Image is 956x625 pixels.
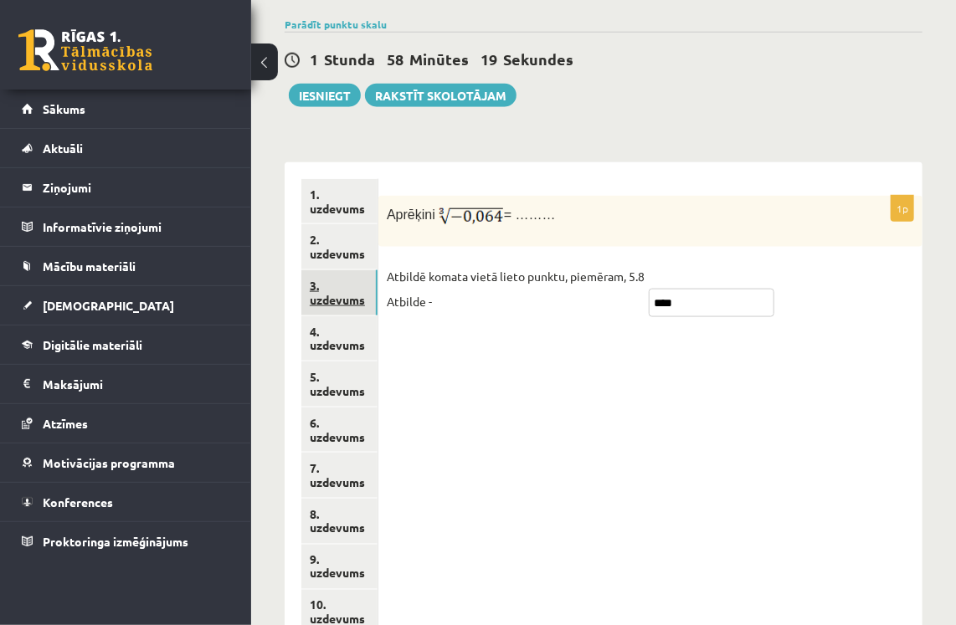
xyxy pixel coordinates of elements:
[387,49,403,69] span: 58
[301,453,378,498] a: 7. uzdevums
[324,49,375,69] span: Stunda
[301,270,378,315] a: 3. uzdevums
[22,286,230,325] a: [DEMOGRAPHIC_DATA]
[438,204,504,228] img: djMBoyl5Sy5m7oXr9Zy7BCF7QUEJ9pnggAAOw==
[43,494,113,510] span: Konferences
[43,337,142,352] span: Digitālie materiāli
[409,49,469,69] span: Minūtes
[22,168,230,207] a: Ziņojumi
[43,298,174,313] span: [DEMOGRAPHIC_DATA]
[43,259,136,274] span: Mācību materiāli
[891,195,914,222] p: 1p
[22,443,230,482] a: Motivācijas programma
[22,404,230,443] a: Atzīmes
[22,90,230,128] a: Sākums
[387,207,435,222] span: Aprēķini
[22,522,230,561] a: Proktoringa izmēģinājums
[481,49,497,69] span: 19
[43,207,230,246] legend: Informatīvie ziņojumi
[22,247,230,285] a: Mācību materiāli
[43,416,88,431] span: Atzīmes
[43,534,188,549] span: Proktoringa izmēģinājums
[504,207,556,222] span: = ………
[301,361,378,407] a: 5. uzdevums
[301,179,378,224] a: 1. uzdevums
[43,455,175,470] span: Motivācijas programma
[43,168,230,207] legend: Ziņojumi
[43,101,85,116] span: Sākums
[301,407,378,453] a: 6. uzdevums
[301,224,378,269] a: 2. uzdevums
[365,84,517,107] a: Rakstīt skolotājam
[43,365,230,403] legend: Maksājumi
[22,365,230,403] a: Maksājumi
[310,49,318,69] span: 1
[387,264,645,314] p: Atbildē komata vietā lieto punktu, piemēram, 5.8 Atbilde -
[22,207,230,246] a: Informatīvie ziņojumi
[289,84,361,107] button: Iesniegt
[22,325,230,364] a: Digitālie materiāli
[22,129,230,167] a: Aktuāli
[285,18,387,31] a: Parādīt punktu skalu
[301,499,378,544] a: 8. uzdevums
[22,483,230,521] a: Konferences
[503,49,573,69] span: Sekundes
[18,29,152,71] a: Rīgas 1. Tālmācības vidusskola
[301,316,378,361] a: 4. uzdevums
[43,141,83,156] span: Aktuāli
[301,545,378,590] a: 9. uzdevums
